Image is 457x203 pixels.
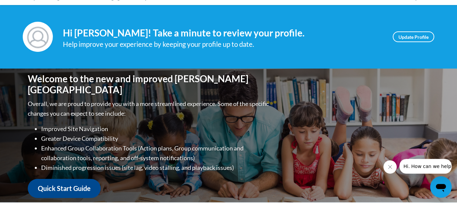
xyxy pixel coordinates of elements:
[63,27,383,39] h4: Hi [PERSON_NAME]! Take a minute to review your profile.
[41,143,270,163] li: Enhanced Group Collaboration Tools (Action plans, Group communication and collaboration tools, re...
[393,31,434,42] a: Update Profile
[4,5,54,10] span: Hi. How can we help?
[383,160,397,174] iframe: Close message
[430,176,452,198] iframe: Button to launch messaging window
[41,124,270,134] li: Improved Site Navigation
[23,22,53,52] img: Profile Image
[28,179,101,198] a: Quick Start Guide
[41,134,270,143] li: Greater Device Compatibility
[28,99,270,118] p: Overall, we are proud to provide you with a more streamlined experience. Some of the specific cha...
[41,163,270,173] li: Diminished progression issues (site lag, video stalling, and playback issues)
[399,159,452,174] iframe: Message from company
[28,73,270,96] h1: Welcome to the new and improved [PERSON_NAME][GEOGRAPHIC_DATA]
[63,39,383,50] div: Help improve your experience by keeping your profile up to date.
